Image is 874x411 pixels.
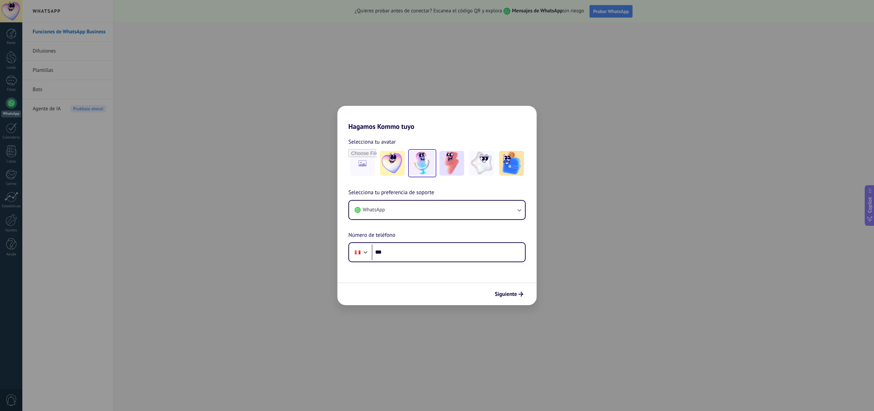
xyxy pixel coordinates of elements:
[348,188,434,197] span: Selecciona tu preferencia de soporte
[363,207,385,213] span: WhatsApp
[380,151,405,176] img: -1.jpeg
[351,245,364,259] div: Peru: + 51
[469,151,494,176] img: -4.jpeg
[337,106,537,131] h2: Hagamos Kommo tuyo
[439,151,464,176] img: -3.jpeg
[348,231,395,240] span: Número de teléfono
[499,151,524,176] img: -5.jpeg
[348,137,396,146] span: Selecciona tu avatar
[349,201,525,219] button: WhatsApp
[495,292,517,297] span: Siguiente
[410,151,435,176] img: -2.jpeg
[492,288,526,300] button: Siguiente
